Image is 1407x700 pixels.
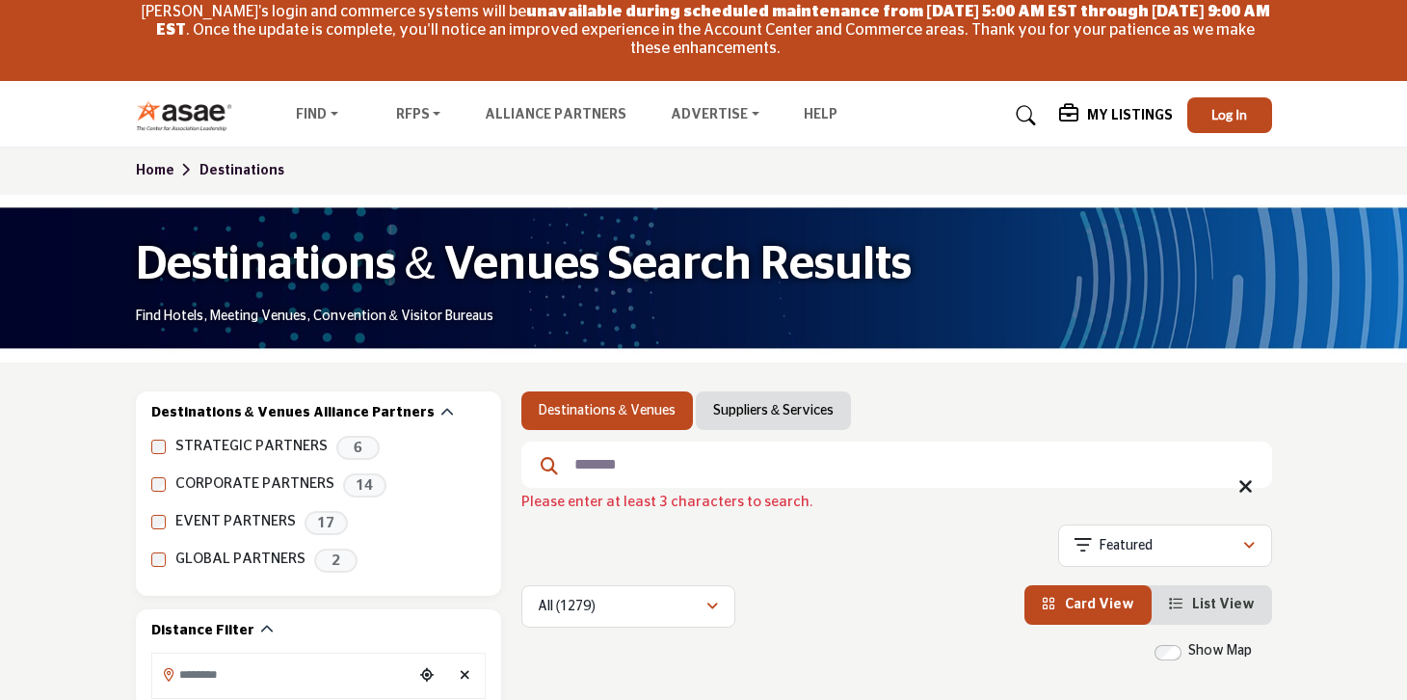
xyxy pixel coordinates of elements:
span: 6 [336,436,380,460]
a: Home [136,164,199,177]
a: View List [1169,598,1255,611]
input: Search Keyword [521,442,1272,488]
input: Search Location [152,656,412,693]
button: All (1279) [521,585,735,628]
h1: Destinations & Venues Search Results [136,235,912,295]
input: GLOBAL PARTNERS checkbox [151,552,166,567]
span: Card View [1065,598,1134,611]
a: Destinations [199,164,284,177]
strong: unavailable during scheduled maintenance from [DATE] 5:00 AM EST through [DATE] 9:00 AM EST [156,4,1269,38]
img: Site Logo [136,99,243,131]
a: Destinations & Venues [539,401,676,420]
div: My Listings [1059,104,1173,127]
h2: Destinations & Venues Alliance Partners [151,404,435,423]
label: EVENT PARTNERS [175,511,296,533]
span: 2 [314,549,358,573]
span: Log In [1211,106,1247,122]
li: Card View [1024,585,1152,625]
p: [PERSON_NAME]'s login and commerce systems will be . Once the update is complete, you'll notice a... [141,3,1270,59]
a: View Card [1042,598,1134,611]
div: Clear search location [451,656,480,697]
a: RFPs [383,102,455,129]
input: EVENT PARTNERS checkbox [151,515,166,529]
a: Suppliers & Services [713,401,834,420]
li: List View [1152,585,1272,625]
span: 14 [343,473,386,498]
label: CORPORATE PARTNERS [175,473,334,496]
label: Show Map [1188,641,1252,661]
a: Advertise [657,102,773,129]
p: All (1279) [538,598,596,617]
p: Featured [1100,537,1153,556]
a: Help [804,108,837,121]
span: 17 [305,511,348,535]
a: Alliance Partners [485,108,626,121]
span: List View [1192,598,1255,611]
a: Search [997,100,1049,131]
a: Find [282,102,352,129]
p: Find Hotels, Meeting Venues, Convention & Visitor Bureaus [136,308,493,327]
div: Choose your current location [412,656,441,697]
label: STRATEGIC PARTNERS [175,436,328,458]
div: Please enter at least 3 characters to search. [521,492,1272,514]
label: GLOBAL PARTNERS [175,549,305,571]
h2: Distance Filter [151,622,254,641]
button: Featured [1058,525,1272,567]
input: STRATEGIC PARTNERS checkbox [151,440,166,454]
button: Log In [1187,97,1272,133]
h5: My Listings [1087,107,1173,124]
input: CORPORATE PARTNERS checkbox [151,477,166,492]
